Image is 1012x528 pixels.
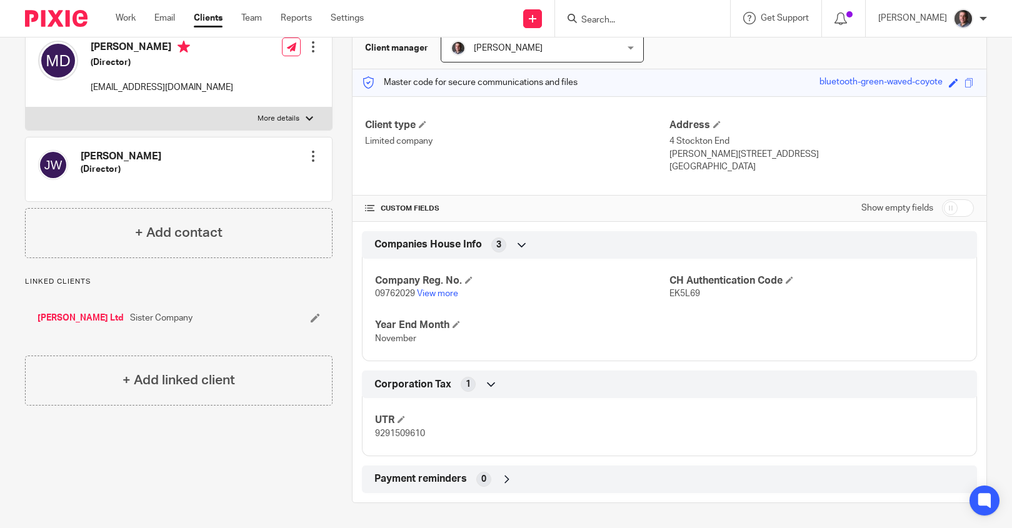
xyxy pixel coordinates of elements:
p: [PERSON_NAME] [878,12,947,24]
p: More details [258,114,299,124]
p: Limited company [365,135,669,147]
h4: [PERSON_NAME] [91,41,233,56]
a: View more [417,289,458,298]
h4: + Add contact [135,223,223,242]
span: [PERSON_NAME] [474,44,543,52]
div: bluetooth-green-waved-coyote [819,76,943,90]
label: Show empty fields [861,202,933,214]
h4: Year End Month [375,319,669,332]
a: Work [116,12,136,24]
span: Get Support [761,14,809,22]
span: 09762029 [375,289,415,298]
img: CP%20Headshot.jpeg [953,9,973,29]
p: 4 Stockton End [669,135,974,147]
a: Settings [331,12,364,24]
h4: Company Reg. No. [375,274,669,287]
span: EK5L69 [669,289,700,298]
img: svg%3E [38,41,78,81]
h4: UTR [375,414,669,427]
a: Clients [194,12,223,24]
a: Reports [281,12,312,24]
input: Search [580,15,693,26]
span: Corporation Tax [374,378,451,391]
span: Payment reminders [374,472,467,486]
a: Team [241,12,262,24]
p: Linked clients [25,277,333,287]
span: November [375,334,416,343]
h4: CUSTOM FIELDS [365,204,669,214]
h4: + Add linked client [123,371,235,390]
h3: Client manager [365,42,428,54]
img: CP%20Headshot.jpeg [451,41,466,56]
a: [PERSON_NAME] Ltd [38,312,124,324]
span: Companies House Info [374,238,482,251]
i: Primary [178,41,190,53]
p: [EMAIL_ADDRESS][DOMAIN_NAME] [91,81,233,94]
p: [GEOGRAPHIC_DATA] [669,161,974,173]
h5: (Director) [91,56,233,69]
h4: Address [669,119,974,132]
span: 3 [496,239,501,251]
img: svg%3E [38,150,68,180]
p: [PERSON_NAME][STREET_ADDRESS] [669,148,974,161]
span: 1 [466,378,471,391]
h4: Client type [365,119,669,132]
a: Email [154,12,175,24]
span: Sister Company [130,312,193,324]
h4: [PERSON_NAME] [81,150,161,163]
span: 0 [481,473,486,486]
span: 9291509610 [375,429,425,438]
h5: (Director) [81,163,161,176]
h4: CH Authentication Code [669,274,964,287]
img: Pixie [25,10,88,27]
p: Master code for secure communications and files [362,76,578,89]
